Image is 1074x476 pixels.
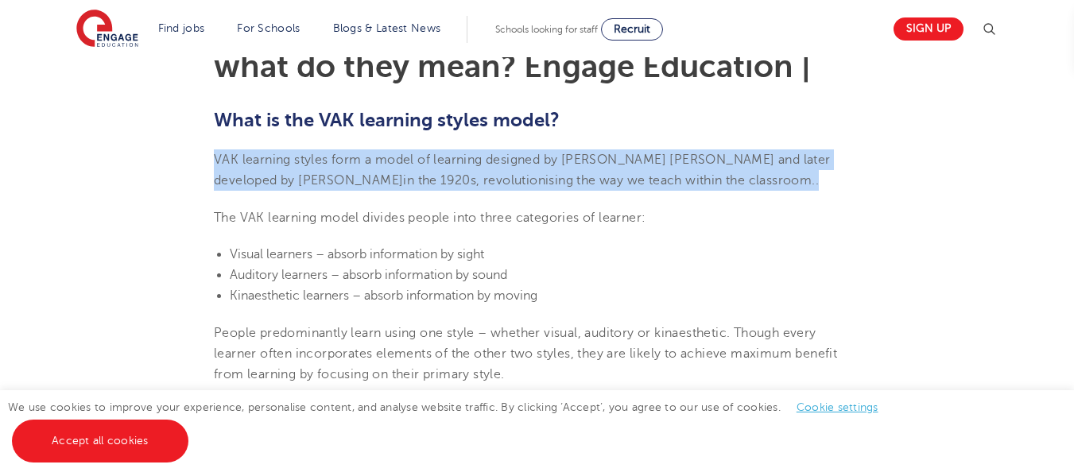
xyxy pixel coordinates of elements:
span: The VAK learning model divides people into three categories of learner: [214,211,646,225]
a: Blogs & Latest News [333,22,441,34]
span: We use cookies to improve your experience, personalise content, and analyse website traffic. By c... [8,401,894,447]
a: Find jobs [158,22,205,34]
span: Kinaesthetic learners – absorb information by moving [230,288,537,303]
span: VAK learning styles form a model of learning designed by [PERSON_NAME] [PERSON_NAME] and later de... [214,153,831,188]
a: For Schools [237,22,300,34]
span: Recruit [614,23,650,35]
a: Recruit [601,18,663,41]
b: What is the VAK learning styles model? [214,109,560,131]
a: Sign up [894,17,963,41]
span: Visual learners – absorb information by sight [230,247,484,261]
img: Engage Education [76,10,138,49]
span: Auditory learners – absorb information by sound [230,268,507,282]
span: People predominantly learn using one style – whether visual, auditory or kinaesthetic. Though eve... [214,326,837,382]
a: Accept all cookies [12,420,188,462]
h1: VAK learning styles: what are they and what do they mean? Engage Education | [214,19,860,83]
a: Cookie settings [797,401,878,413]
span: Schools looking for staff [495,24,598,35]
span: in the 1920s, revolutionising the way we teach within the classroom. [403,173,815,188]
